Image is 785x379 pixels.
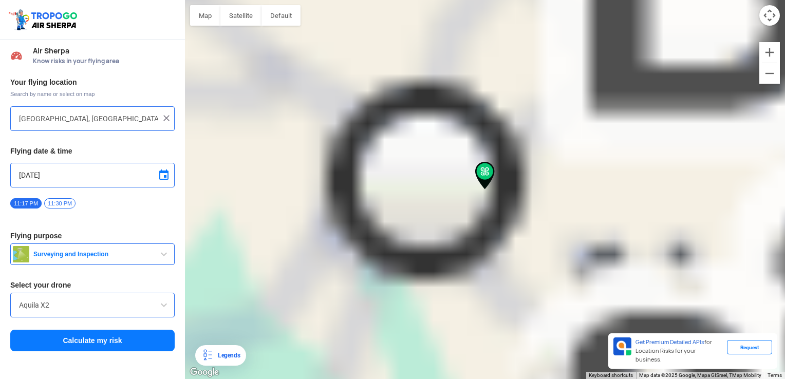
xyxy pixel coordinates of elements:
[10,243,175,265] button: Surveying and Inspection
[8,8,81,31] img: ic_tgdronemaps.svg
[727,340,772,354] div: Request
[29,250,158,258] span: Surveying and Inspection
[44,198,76,209] span: 11:30 PM
[613,337,631,355] img: Premium APIs
[13,246,29,262] img: survey.png
[19,112,158,125] input: Search your flying location
[768,372,782,378] a: Terms
[10,49,23,62] img: Risk Scores
[220,5,261,26] button: Show satellite imagery
[631,337,727,365] div: for Location Risks for your business.
[759,42,780,63] button: Zoom in
[201,349,214,362] img: Legends
[188,366,221,379] img: Google
[10,147,175,155] h3: Flying date & time
[10,198,42,209] span: 11:17 PM
[10,281,175,289] h3: Select your drone
[19,169,166,181] input: Select Date
[214,349,240,362] div: Legends
[33,57,175,65] span: Know risks in your flying area
[589,372,633,379] button: Keyboard shortcuts
[10,330,175,351] button: Calculate my risk
[188,366,221,379] a: Open this area in Google Maps (opens a new window)
[10,79,175,86] h3: Your flying location
[10,90,175,98] span: Search by name or select on map
[33,47,175,55] span: Air Sherpa
[10,232,175,239] h3: Flying purpose
[190,5,220,26] button: Show street map
[636,338,704,346] span: Get Premium Detailed APIs
[161,113,172,123] img: ic_close.png
[639,372,761,378] span: Map data ©2025 Google, Mapa GISrael, TMap Mobility
[759,63,780,84] button: Zoom out
[759,5,780,26] button: Map camera controls
[19,299,166,311] input: Search by name or Brand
